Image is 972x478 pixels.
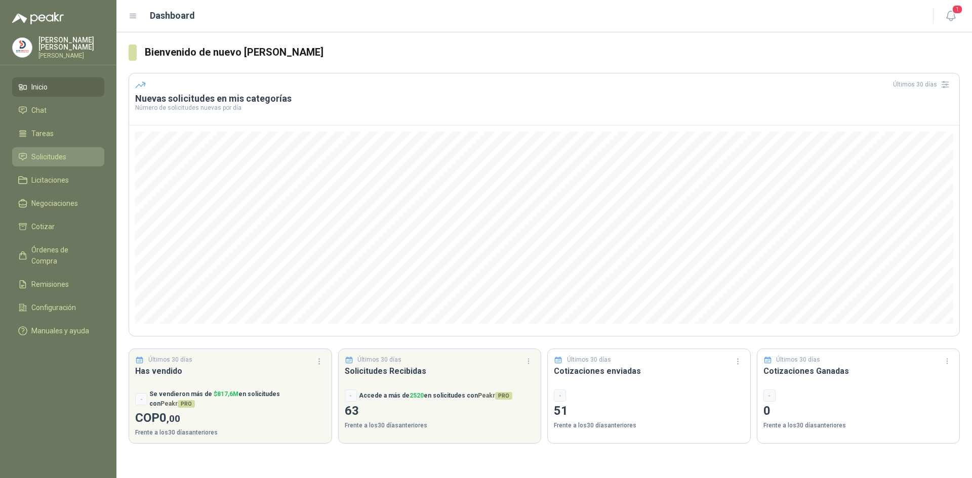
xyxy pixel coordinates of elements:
p: 63 [345,402,535,421]
h3: Has vendido [135,365,326,377]
div: - [345,389,357,402]
span: Inicio [31,81,48,93]
h3: Cotizaciones enviadas [554,365,744,377]
h3: Bienvenido de nuevo [PERSON_NAME] [145,45,960,60]
span: 1 [952,5,963,14]
a: Negociaciones [12,194,104,213]
a: Cotizar [12,217,104,236]
a: Remisiones [12,275,104,294]
span: $ 817,6M [214,390,238,398]
p: 51 [554,402,744,421]
p: Frente a los 30 días anteriores [345,421,535,430]
img: Company Logo [13,38,32,57]
span: 2520 [410,392,424,399]
p: Se vendieron más de en solicitudes con [149,389,326,409]
p: COP [135,409,326,428]
p: Últimos 30 días [567,355,611,365]
h1: Dashboard [150,9,195,23]
p: [PERSON_NAME] [PERSON_NAME] [38,36,104,51]
a: Solicitudes [12,147,104,166]
a: Tareas [12,124,104,143]
a: Licitaciones [12,170,104,190]
p: Frente a los 30 días anteriores [554,421,744,430]
div: Últimos 30 días [893,76,953,93]
p: 0 [763,402,954,421]
img: Logo peakr [12,12,64,24]
p: Últimos 30 días [776,355,820,365]
h3: Solicitudes Recibidas [345,365,535,377]
span: Remisiones [31,279,69,290]
span: Solicitudes [31,151,66,162]
p: Últimos 30 días [148,355,192,365]
p: Frente a los 30 días anteriores [135,428,326,438]
span: Tareas [31,128,54,139]
span: Peakr [160,400,195,407]
span: Chat [31,105,47,116]
span: PRO [495,392,512,400]
a: Manuales y ayuda [12,321,104,340]
p: Accede a más de en solicitudes con [359,391,512,401]
span: Licitaciones [31,175,69,186]
a: Inicio [12,77,104,97]
p: [PERSON_NAME] [38,53,104,59]
span: Configuración [31,302,76,313]
span: Cotizar [31,221,55,232]
a: Chat [12,101,104,120]
h3: Nuevas solicitudes en mis categorías [135,93,953,105]
p: Número de solicitudes nuevas por día [135,105,953,111]
div: - [135,393,147,405]
h3: Cotizaciones Ganadas [763,365,954,377]
span: Manuales y ayuda [31,325,89,336]
a: Configuración [12,298,104,317]
a: Órdenes de Compra [12,240,104,271]
p: Frente a los 30 días anteriores [763,421,954,430]
span: 0 [159,411,180,425]
span: PRO [178,400,195,408]
div: - [763,389,776,402]
div: - [554,389,566,402]
span: Negociaciones [31,198,78,209]
p: Últimos 30 días [357,355,401,365]
button: 1 [942,7,960,25]
span: ,00 [167,413,180,424]
span: Peakr [478,392,512,399]
span: Órdenes de Compra [31,244,95,267]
